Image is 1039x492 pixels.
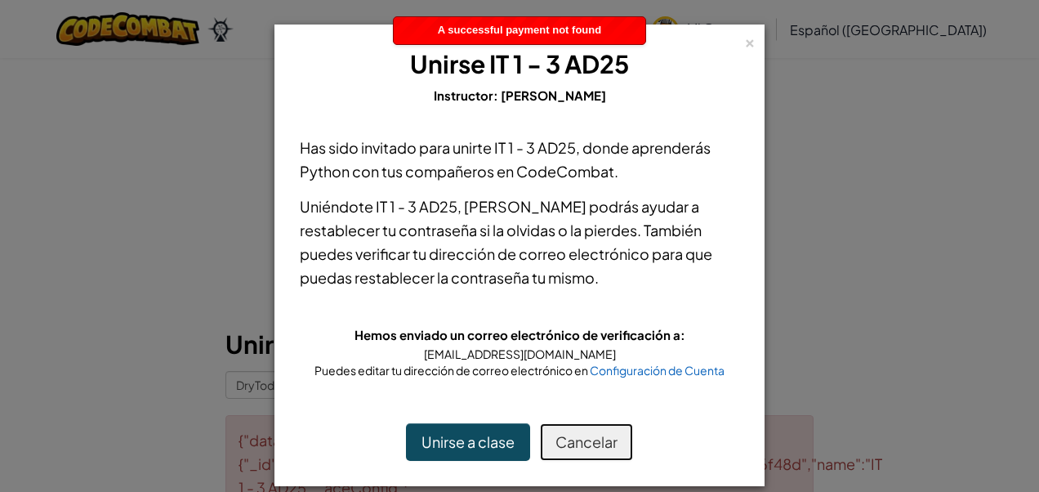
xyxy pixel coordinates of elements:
[590,363,725,378] a: Configuración de Cuenta
[314,363,590,378] span: Puedes editar tu dirección de correo electrónico en
[464,197,586,216] span: [PERSON_NAME]
[300,138,494,157] span: Has sido invitado para unirte
[489,48,629,79] span: IT 1 - 3 AD25
[376,197,457,216] span: IT 1 - 3 AD25
[355,327,685,342] span: Hemos enviado un correo electrónico de verificación a:
[300,346,739,362] div: [EMAIL_ADDRESS][DOMAIN_NAME]
[576,138,711,157] span: , donde aprenderás
[501,87,606,103] span: [PERSON_NAME]
[744,32,756,49] div: ×
[410,48,485,79] span: Unirse
[406,423,530,461] button: Unirse a clase
[494,138,576,157] span: IT 1 - 3 AD25
[434,87,501,103] span: Instructor:
[457,197,464,216] span: ,
[540,423,633,461] button: Cancelar
[300,162,350,181] span: Python
[350,162,618,181] span: con tus compañeros en CodeCombat.
[300,197,376,216] span: Uniéndote
[438,24,601,36] span: A successful payment not found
